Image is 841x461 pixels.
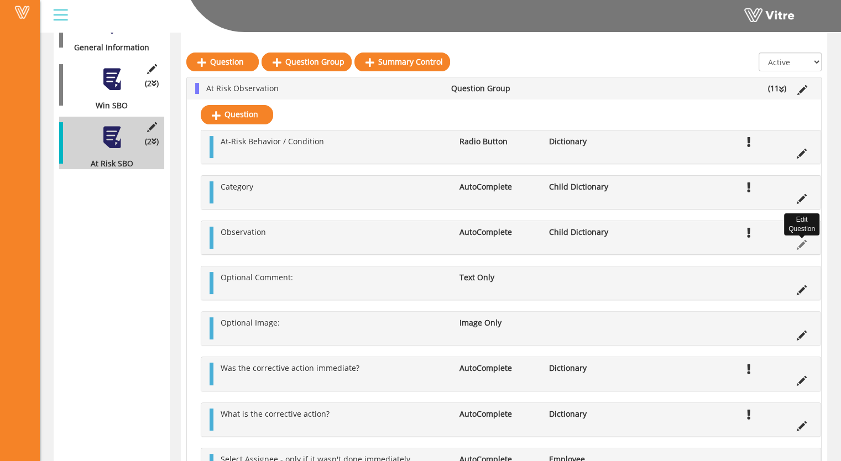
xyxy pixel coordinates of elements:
[145,78,159,89] span: (2 )
[446,83,537,94] li: Question Group
[454,227,544,238] li: AutoComplete
[454,181,544,192] li: AutoComplete
[221,227,266,237] span: Observation
[206,83,279,93] span: At Risk Observation
[544,363,633,374] li: Dictionary
[221,136,324,146] span: At-Risk Behavior / Condition
[454,317,544,328] li: Image Only
[544,227,633,238] li: Child Dictionary
[544,408,633,420] li: Dictionary
[762,83,792,94] li: (11 )
[784,213,819,235] div: Edit Question
[454,408,544,420] li: AutoComplete
[354,53,450,71] a: Summary Control
[59,158,156,169] div: At Risk SBO
[544,181,633,192] li: Child Dictionary
[454,272,544,283] li: Text Only
[454,136,544,147] li: Radio Button
[59,42,156,53] div: General Information
[221,363,359,373] span: Was the corrective action immediate?
[201,105,273,124] a: Question
[221,317,280,328] span: Optional Image:
[221,408,330,419] span: What is the corrective action?
[454,363,544,374] li: AutoComplete
[262,53,352,71] a: Question Group
[145,136,159,147] span: (2 )
[544,136,633,147] li: Dictionary
[221,272,293,282] span: Optional Comment:
[186,53,259,71] a: Question
[221,181,253,192] span: Category
[59,100,156,111] div: Win SBO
